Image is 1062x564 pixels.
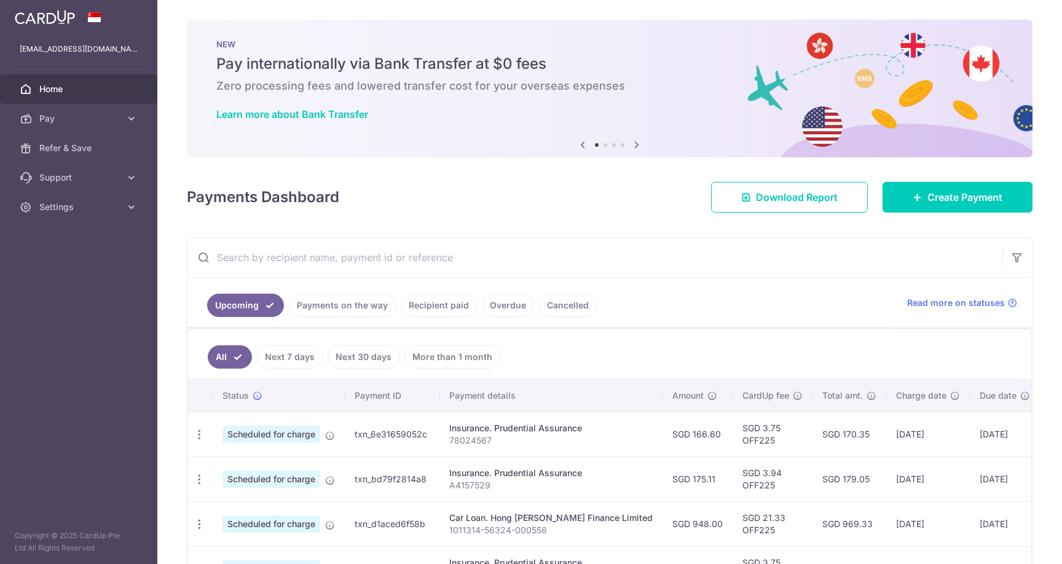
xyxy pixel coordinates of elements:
[39,171,120,184] span: Support
[886,501,970,546] td: [DATE]
[345,412,439,456] td: txn_6e31659052c
[39,83,120,95] span: Home
[886,456,970,501] td: [DATE]
[980,390,1017,402] span: Due date
[257,345,323,369] a: Next 7 days
[216,39,1003,49] p: NEW
[482,294,534,317] a: Overdue
[187,20,1032,157] img: Bank transfer banner
[449,524,653,536] p: 1011314-56324-000558
[663,456,733,501] td: SGD 175.11
[39,142,120,154] span: Refer & Save
[896,390,946,402] span: Charge date
[345,456,439,501] td: txn_bd79f2814a8
[328,345,399,369] a: Next 30 days
[756,190,838,205] span: Download Report
[907,297,1017,309] a: Read more on statuses
[907,297,1005,309] span: Read more on statuses
[187,238,1002,277] input: Search by recipient name, payment id or reference
[449,512,653,524] div: Car Loan. Hong [PERSON_NAME] Finance Limited
[20,43,138,55] p: [EMAIL_ADDRESS][DOMAIN_NAME]
[742,390,789,402] span: CardUp fee
[663,412,733,456] td: SGD 166.60
[812,456,886,501] td: SGD 179.05
[663,501,733,546] td: SGD 948.00
[187,186,339,208] h4: Payments Dashboard
[733,412,812,456] td: SGD 3.75 OFF225
[39,112,120,125] span: Pay
[222,515,320,533] span: Scheduled for charge
[927,190,1002,205] span: Create Payment
[449,467,653,479] div: Insurance. Prudential Assurance
[222,471,320,488] span: Scheduled for charge
[812,412,886,456] td: SGD 170.35
[404,345,500,369] a: More than 1 month
[733,456,812,501] td: SGD 3.94 OFF225
[207,294,284,317] a: Upcoming
[970,456,1040,501] td: [DATE]
[345,501,439,546] td: txn_d1aced6f58b
[289,294,396,317] a: Payments on the way
[401,294,477,317] a: Recipient paid
[449,434,653,447] p: 78024567
[439,380,663,412] th: Payment details
[449,422,653,434] div: Insurance. Prudential Assurance
[345,380,439,412] th: Payment ID
[539,294,597,317] a: Cancelled
[812,501,886,546] td: SGD 969.33
[216,54,1003,74] h5: Pay internationally via Bank Transfer at $0 fees
[672,390,704,402] span: Amount
[216,79,1003,93] h6: Zero processing fees and lowered transfer cost for your overseas expenses
[711,182,868,213] a: Download Report
[208,345,252,369] a: All
[222,426,320,443] span: Scheduled for charge
[970,501,1040,546] td: [DATE]
[970,412,1040,456] td: [DATE]
[449,479,653,492] p: A4157529
[822,390,863,402] span: Total amt.
[39,201,120,213] span: Settings
[733,501,812,546] td: SGD 21.33 OFF225
[886,412,970,456] td: [DATE]
[15,10,75,25] img: CardUp
[216,108,368,120] a: Learn more about Bank Transfer
[222,390,249,402] span: Status
[883,182,1032,213] a: Create Payment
